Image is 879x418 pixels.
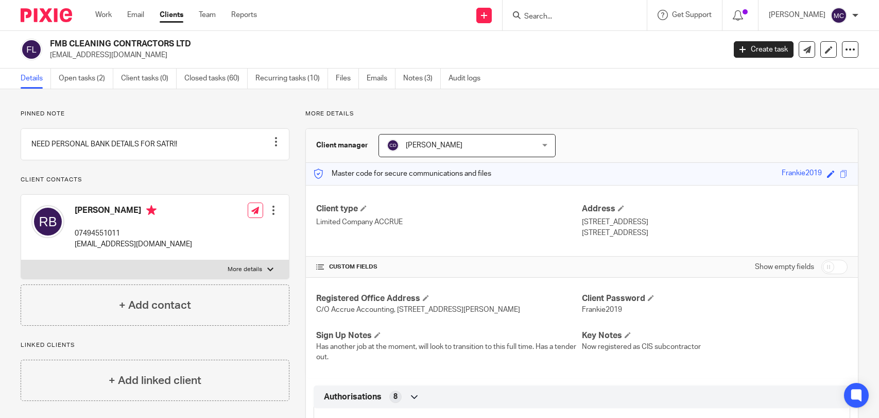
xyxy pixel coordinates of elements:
a: Email [127,10,144,20]
a: Create task [734,41,794,58]
p: Master code for secure communications and files [314,169,491,179]
span: Authorisations [324,392,382,403]
a: Details [21,69,51,89]
span: Now registered as CIS subcontractor [582,343,701,350]
a: Emails [367,69,395,89]
p: More details [228,265,262,274]
h4: Key Notes [582,330,848,341]
img: svg%3E [31,205,64,238]
img: Pixie [21,8,72,22]
a: Work [95,10,112,20]
h4: + Add linked client [109,373,201,389]
input: Search [523,12,616,22]
p: Pinned note [21,110,289,118]
span: Get Support [672,11,712,19]
span: Frankie2019 [582,306,622,313]
img: svg%3E [387,139,399,152]
img: svg%3E [831,7,847,24]
p: Limited Company ACCRUE [316,217,582,227]
span: C/O Accrue Accounting, [STREET_ADDRESS][PERSON_NAME] [316,306,520,313]
p: Client contacts [21,176,289,184]
a: Recurring tasks (10) [255,69,328,89]
a: Closed tasks (60) [184,69,248,89]
h4: + Add contact [119,297,191,313]
a: Clients [160,10,183,20]
h4: CUSTOM FIELDS [316,263,582,271]
h2: FMB CLEANING CONTRACTORS LTD [50,39,584,49]
p: [STREET_ADDRESS] [582,217,848,227]
p: [EMAIL_ADDRESS][DOMAIN_NAME] [75,239,192,249]
h4: [PERSON_NAME] [75,205,192,218]
p: [PERSON_NAME] [769,10,825,20]
label: Show empty fields [755,262,814,272]
a: Reports [231,10,257,20]
p: More details [305,110,858,118]
div: Frankie2019 [782,168,822,180]
span: 8 [393,392,398,402]
span: Has another job at the moment, will look to transition to this full time. Has a tender out. [316,343,576,361]
i: Primary [146,205,157,215]
h4: Sign Up Notes [316,330,582,341]
h4: Address [582,204,848,214]
a: Open tasks (2) [59,69,113,89]
p: [STREET_ADDRESS] [582,228,848,238]
h3: Client manager [316,140,368,151]
p: 07494551011 [75,228,192,239]
h4: Registered Office Address [316,293,582,304]
h4: Client Password [582,293,848,304]
a: Audit logs [449,69,488,89]
p: Linked clients [21,341,289,349]
img: svg%3E [21,39,42,60]
a: Files [336,69,359,89]
span: [PERSON_NAME] [406,142,462,149]
a: Notes (3) [403,69,441,89]
h4: Client type [316,204,582,214]
a: Client tasks (0) [121,69,177,89]
p: [EMAIL_ADDRESS][DOMAIN_NAME] [50,50,718,60]
a: Team [199,10,216,20]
